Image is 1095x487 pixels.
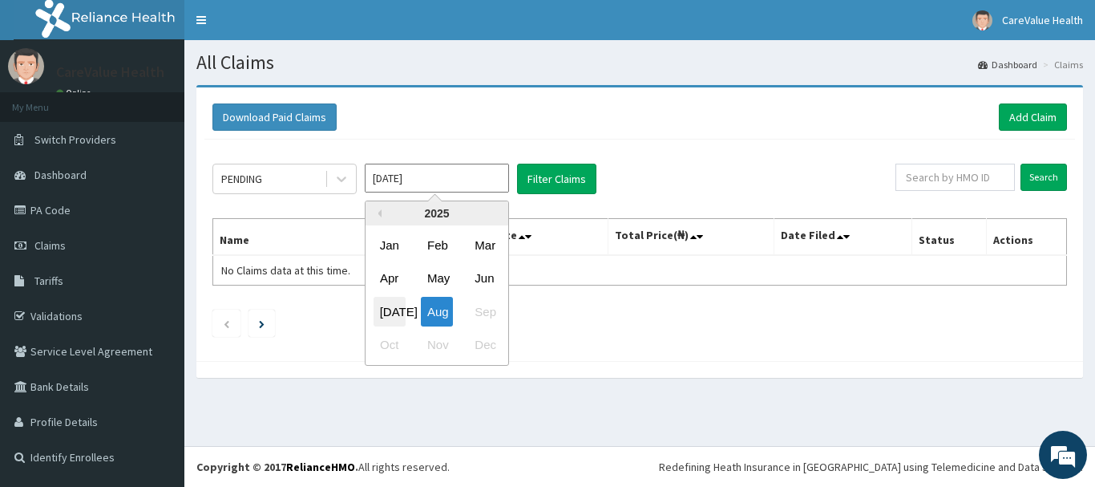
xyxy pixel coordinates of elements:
a: Online [56,87,95,99]
th: Date Filed [774,219,912,256]
th: Name [213,219,428,256]
button: Filter Claims [517,164,596,194]
h1: All Claims [196,52,1083,73]
span: Tariffs [34,274,63,288]
a: Previous page [223,316,230,331]
button: Download Paid Claims [212,103,337,131]
button: Previous Year [374,209,382,217]
div: Choose January 2025 [374,230,406,260]
th: Actions [986,219,1066,256]
th: Total Price(₦) [608,219,774,256]
span: No Claims data at this time. [221,263,350,278]
footer: All rights reserved. [184,446,1095,487]
li: Claims [1039,58,1083,71]
a: Add Claim [999,103,1067,131]
a: RelianceHMO [286,460,355,474]
div: Choose August 2025 [421,297,453,327]
div: Choose May 2025 [421,264,453,294]
th: Status [912,219,987,256]
span: Claims [34,238,66,253]
div: Choose April 2025 [374,264,406,294]
img: User Image [972,10,992,30]
div: Choose July 2025 [374,297,406,327]
div: month 2025-08 [366,229,508,362]
a: Next page [259,316,265,331]
p: CareValue Health [56,65,164,79]
span: Dashboard [34,168,87,182]
div: 2025 [366,201,508,225]
input: Select Month and Year [365,164,509,193]
div: Redefining Heath Insurance in [GEOGRAPHIC_DATA] using Telemedicine and Data Science! [659,459,1083,475]
div: Choose March 2025 [468,230,500,260]
div: PENDING [221,171,262,187]
strong: Copyright © 2017 . [196,460,358,474]
span: CareValue Health [1002,13,1083,27]
a: Dashboard [978,58,1037,71]
div: Choose February 2025 [421,230,453,260]
span: Switch Providers [34,132,116,147]
div: Choose June 2025 [468,264,500,294]
input: Search [1020,164,1067,191]
input: Search by HMO ID [895,164,1015,191]
img: User Image [8,48,44,84]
